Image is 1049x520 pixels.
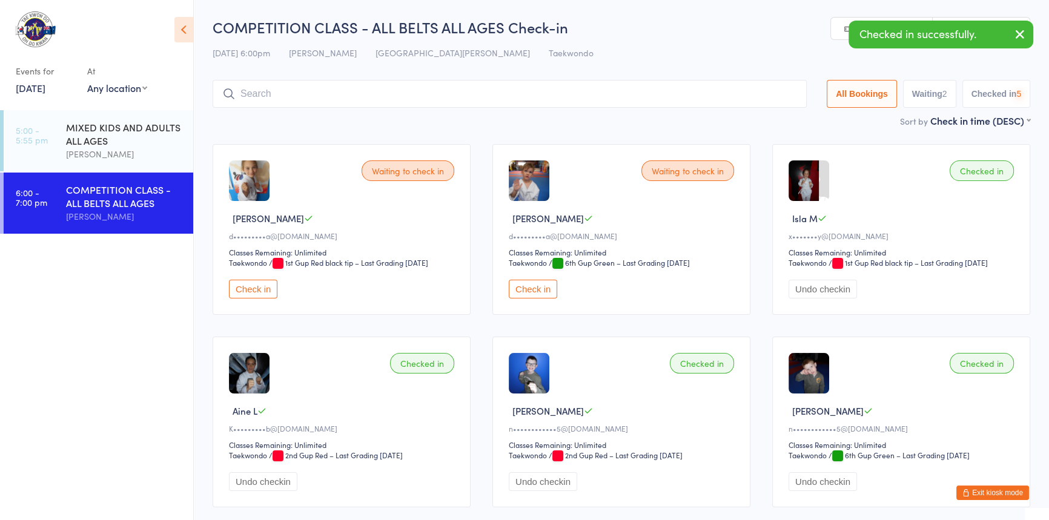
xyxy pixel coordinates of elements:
[16,61,75,81] div: Events for
[509,280,557,298] button: Check in
[509,450,547,460] div: Taekwondo
[213,47,270,59] span: [DATE] 6:00pm
[549,47,594,59] span: Taekwondo
[229,280,277,298] button: Check in
[792,212,818,225] span: Isla M
[512,404,584,417] span: [PERSON_NAME]
[670,353,734,374] div: Checked in
[792,404,864,417] span: [PERSON_NAME]
[509,231,738,241] div: d•••••••••a@[DOMAIN_NAME]
[789,450,827,460] div: Taekwondo
[269,450,403,460] span: / 2nd Gup Red – Last Grading [DATE]
[900,115,928,127] label: Sort by
[509,353,549,393] img: image1635327206.png
[87,81,147,94] div: Any location
[229,160,270,201] img: image1622259459.png
[849,21,1033,48] div: Checked in successfully.
[229,247,458,257] div: Classes Remaining: Unlimited
[233,212,304,225] span: [PERSON_NAME]
[229,472,297,491] button: Undo checkin
[789,423,1018,433] div: n••••••••••••5@[DOMAIN_NAME]
[509,257,547,268] div: Taekwondo
[549,450,683,460] span: / 2nd Gup Red – Last Grading [DATE]
[509,439,738,450] div: Classes Remaining: Unlimited
[229,423,458,433] div: K•••••••••b@[DOMAIN_NAME]
[950,160,1014,181] div: Checked in
[950,353,1014,374] div: Checked in
[87,61,147,81] div: At
[903,80,956,108] button: Waiting2
[829,450,970,460] span: / 6th Gup Green – Last Grading [DATE]
[229,450,267,460] div: Taekwondo
[789,160,819,201] img: image1579686073.png
[789,439,1018,450] div: Classes Remaining: Unlimited
[213,17,1030,37] h2: COMPETITION CLASS - ALL BELTS ALL AGES Check-in
[66,120,183,147] div: MIXED KIDS AND ADULTS ALL AGES
[509,472,577,491] button: Undo checkin
[512,212,584,225] span: [PERSON_NAME]
[229,439,458,450] div: Classes Remaining: Unlimited
[1016,89,1021,99] div: 5
[789,472,857,491] button: Undo checkin
[641,160,734,181] div: Waiting to check in
[66,209,183,223] div: [PERSON_NAME]
[390,353,454,374] div: Checked in
[229,257,267,268] div: Taekwondo
[66,147,183,161] div: [PERSON_NAME]
[16,81,45,94] a: [DATE]
[4,173,193,234] a: 6:00 -7:00 pmCOMPETITION CLASS - ALL BELTS ALL AGES[PERSON_NAME]
[509,247,738,257] div: Classes Remaining: Unlimited
[789,247,1018,257] div: Classes Remaining: Unlimited
[789,353,829,393] img: image1635327187.png
[229,353,270,393] img: image1620728958.png
[509,160,549,201] img: image1644396945.png
[4,110,193,171] a: 5:00 -5:55 pmMIXED KIDS AND ADULTS ALL AGES[PERSON_NAME]
[269,257,428,268] span: / 1st Gup Red black tip – Last Grading [DATE]
[229,231,458,241] div: d•••••••••a@[DOMAIN_NAME]
[962,80,1031,108] button: Checked in5
[16,125,48,145] time: 5:00 - 5:55 pm
[789,257,827,268] div: Taekwondo
[289,47,357,59] span: [PERSON_NAME]
[789,231,1018,241] div: x•••••••y@[DOMAIN_NAME]
[362,160,454,181] div: Waiting to check in
[233,404,257,417] span: Aine L
[829,257,988,268] span: / 1st Gup Red black tip – Last Grading [DATE]
[16,188,47,207] time: 6:00 - 7:00 pm
[12,9,58,49] img: Taekwondo Oh Do Kwan Port Kennedy
[789,280,857,298] button: Undo checkin
[549,257,690,268] span: / 6th Gup Green – Last Grading [DATE]
[376,47,530,59] span: [GEOGRAPHIC_DATA][PERSON_NAME]
[956,485,1029,500] button: Exit kiosk mode
[213,80,807,108] input: Search
[66,183,183,209] div: COMPETITION CLASS - ALL BELTS ALL AGES
[827,80,897,108] button: All Bookings
[509,423,738,433] div: n••••••••••••5@[DOMAIN_NAME]
[942,89,947,99] div: 2
[930,114,1030,127] div: Check in time (DESC)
